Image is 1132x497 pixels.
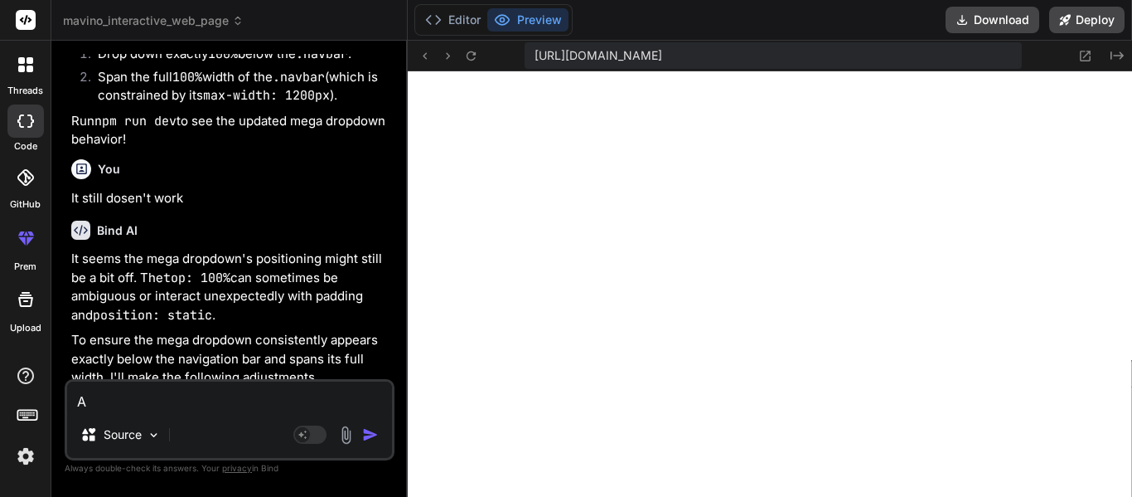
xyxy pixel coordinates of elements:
[65,460,394,476] p: Always double-check its answers. Your in Bind
[85,45,391,68] li: Drop down exactly below the .
[14,139,37,153] label: code
[487,8,568,32] button: Preview
[203,87,330,104] code: max-width: 1200px
[12,442,40,470] img: settings
[85,68,391,105] li: Span the full width of the (which is constrained by its ).
[408,71,1132,497] iframe: Preview
[71,112,391,149] p: Run to see the updated mega dropdown behavior!
[208,46,238,62] code: 100%
[296,46,348,62] code: .navbar
[98,161,120,178] h6: You
[273,69,325,85] code: .navbar
[7,84,43,98] label: threads
[10,321,41,335] label: Upload
[147,428,161,442] img: Pick Models
[93,307,212,324] code: position: static
[14,260,36,274] label: prem
[418,8,487,32] button: Editor
[67,382,392,412] textarea: A
[336,426,356,445] img: attachment
[535,47,662,64] span: [URL][DOMAIN_NAME]
[163,270,230,286] code: top: 100%
[71,250,391,324] p: It seems the mega dropdown's positioning might still be a bit off. The can sometimes be ambiguous...
[71,331,391,406] p: To ensure the mega dropdown consistently appears exactly below the navigation bar and spans its f...
[172,69,202,85] code: 100%
[94,113,177,129] code: npm run dev
[71,189,391,208] p: It still dosen't work
[1049,7,1125,33] button: Deploy
[222,463,252,473] span: privacy
[63,12,244,29] span: mavino_interactive_web_page
[10,197,41,212] label: GitHub
[97,222,138,239] h6: Bind AI
[946,7,1039,33] button: Download
[104,426,142,443] p: Source
[362,426,379,443] img: icon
